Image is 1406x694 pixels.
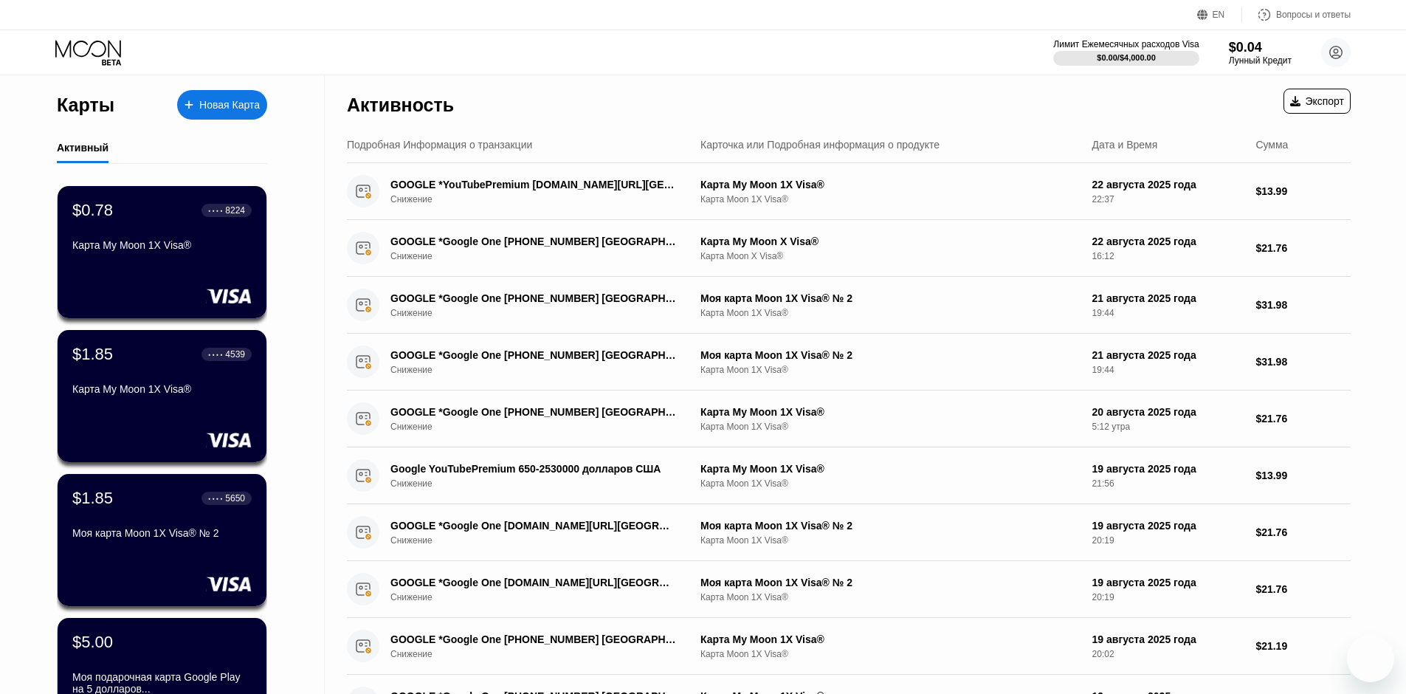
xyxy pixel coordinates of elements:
div: 21:56 [1092,478,1244,489]
div: $0.00 / $4,000.00 [1097,53,1156,62]
div: Лимит Ежемесячных расходов Visa [1053,39,1199,49]
div: ● ● ● ● [208,496,223,501]
div: Снижение [390,365,698,375]
div: 20:19 [1092,592,1244,602]
div: $31.98 [1255,356,1351,368]
div: 5:12 утра [1092,422,1244,432]
div: $1.85 [72,345,113,364]
div: Карта My Moon 1X Visa® [72,239,252,251]
div: $1.85● ● ● ●4539Карта My Moon 1X Visa® [58,330,266,462]
div: Новая Карта [177,90,267,120]
div: GOOGLE *Google One [PHONE_NUMBER] [GEOGRAPHIC_DATA]СнижениеКарта My Moon 1X Visa®Карта Moon 1X Vi... [347,391,1351,447]
div: $0.04Лунный Кредит [1229,40,1292,66]
div: Карта Moon 1X Visa® [700,649,1081,659]
div: Карта My Moon 1X Visa® [700,179,1081,190]
iframe: Кнопка, открывающая окно обмена сообщениями; идёт разговор [1347,635,1394,682]
div: 19 августа 2025 года [1092,463,1244,475]
div: Снижение [390,194,698,205]
div: Снижение [390,478,698,489]
div: Экспорт [1283,89,1351,114]
div: 8224 [225,205,245,216]
div: Карточка или Подробная информация о продукте [700,139,940,151]
div: Моя карта Moon 1X Visa® № 2 [72,527,252,539]
div: $21.76 [1255,242,1351,254]
div: 20:02 [1092,649,1244,659]
div: $0.78 [72,201,113,220]
div: $5.00 [72,633,113,652]
div: Активный [57,142,108,154]
div: $21.76 [1255,413,1351,425]
div: Карта Moon X Visa® [700,251,1081,261]
div: Снижение [390,308,698,318]
div: GOOGLE *Google One [PHONE_NUMBER] [GEOGRAPHIC_DATA] [390,349,677,361]
div: Снижение [390,649,698,659]
div: $13.99 [1255,185,1351,197]
div: 22 августа 2025 года [1092,179,1244,190]
div: $1.85● ● ● ●5650Моя карта Moon 1X Visa® № 2 [58,474,266,606]
div: GOOGLE *Google One [PHONE_NUMBER] [GEOGRAPHIC_DATA] [390,236,677,247]
div: Карта Moon 1X Visa® [700,308,1081,318]
div: Карта Moon 1X Visa® [700,365,1081,375]
div: EN [1197,7,1242,22]
div: Подробная Информация о транзакции [347,139,532,151]
div: Снижение [390,535,698,546]
div: Снижение [390,592,698,602]
div: GOOGLE *Google One [PHONE_NUMBER] [GEOGRAPHIC_DATA]СнижениеКарта My Moon X Visa®Карта Moon X Visa... [347,220,1351,277]
div: EN [1213,10,1225,20]
div: GOOGLE *Google One [DOMAIN_NAME][URL][GEOGRAPHIC_DATA]СнижениеМоя карта Moon 1X Visa® № 2Карта Mo... [347,561,1351,618]
div: Карта Moon 1X Visa® [700,535,1081,546]
div: 19:44 [1092,308,1244,318]
div: Вопросы и ответы [1276,10,1351,20]
div: Сумма [1255,139,1288,151]
div: $13.99 [1255,470,1351,481]
div: 22:37 [1092,194,1244,205]
div: 19 августа 2025 года [1092,520,1244,532]
div: 21 августа 2025 года [1092,349,1244,361]
div: ● ● ● ● [208,208,223,213]
div: $1.85 [72,489,113,508]
div: Карта Moon 1X Visa® [700,422,1081,432]
div: ● ● ● ● [208,352,223,357]
div: Карта My Moon 1X Visa® [700,633,1081,645]
div: GOOGLE *Google One [PHONE_NUMBER] [GEOGRAPHIC_DATA] [390,406,677,418]
div: GOOGLE *YouTubePremium [DOMAIN_NAME][URL][GEOGRAPHIC_DATA] [390,179,677,190]
div: Лимит Ежемесячных расходов Visa$0.00/$4,000.00 [1053,39,1199,66]
div: $21.19 [1255,640,1351,652]
div: Карта Moon 1X Visa® [700,478,1081,489]
div: 19 августа 2025 года [1092,577,1244,588]
div: 19:44 [1092,365,1244,375]
div: 22 августа 2025 года [1092,236,1244,247]
div: Снижение [390,422,698,432]
div: Моя карта Moon 1X Visa® № 2 [700,292,1081,304]
div: GOOGLE *Google One [PHONE_NUMBER] [GEOGRAPHIC_DATA]СнижениеМоя карта Moon 1X Visa® № 2Карта Moon ... [347,277,1351,334]
div: $0.78● ● ● ●8224Карта My Moon 1X Visa® [58,186,266,318]
div: 20:19 [1092,535,1244,546]
div: $21.76 [1255,526,1351,538]
div: GOOGLE *Google One [DOMAIN_NAME][URL][GEOGRAPHIC_DATA] [390,577,677,588]
div: Карта Moon 1X Visa® [700,592,1081,602]
div: GOOGLE *Google One [PHONE_NUMBER] [GEOGRAPHIC_DATA]СнижениеМоя карта Moon 1X Visa® № 2Карта Moon ... [347,334,1351,391]
div: $0.04 [1229,40,1292,55]
div: GOOGLE *YouTubePremium [DOMAIN_NAME][URL][GEOGRAPHIC_DATA]СнижениеКарта My Moon 1X Visa®Карта Moo... [347,163,1351,220]
div: 5650 [225,493,245,504]
div: $21.76 [1255,583,1351,595]
div: 21 августа 2025 года [1092,292,1244,304]
div: GOOGLE *Google One [PHONE_NUMBER] [GEOGRAPHIC_DATA] [390,633,677,645]
div: GOOGLE *Google One [DOMAIN_NAME][URL][GEOGRAPHIC_DATA] [390,520,677,532]
div: Карта My Moon 1X Visa® [72,383,252,395]
div: 4539 [225,349,245,360]
div: Экспорт [1290,95,1344,107]
div: $31.98 [1255,299,1351,311]
div: 20 августа 2025 года [1092,406,1244,418]
div: Снижение [390,251,698,261]
div: Дата и Время [1092,139,1158,151]
div: 19 августа 2025 года [1092,633,1244,645]
div: GOOGLE *Google One [PHONE_NUMBER] [GEOGRAPHIC_DATA] [390,292,677,304]
div: Активность [347,95,454,116]
div: Карта My Moon X Visa® [700,236,1081,247]
div: GOOGLE *Google One [PHONE_NUMBER] [GEOGRAPHIC_DATA]СнижениеКарта My Moon 1X Visa®Карта Moon 1X Vi... [347,618,1351,675]
div: Google YouTubePremium 650-2530000 долларов США [390,463,677,475]
div: Моя карта Moon 1X Visa® № 2 [700,349,1081,361]
div: GOOGLE *Google One [DOMAIN_NAME][URL][GEOGRAPHIC_DATA]СнижениеМоя карта Moon 1X Visa® № 2Карта Mo... [347,504,1351,561]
